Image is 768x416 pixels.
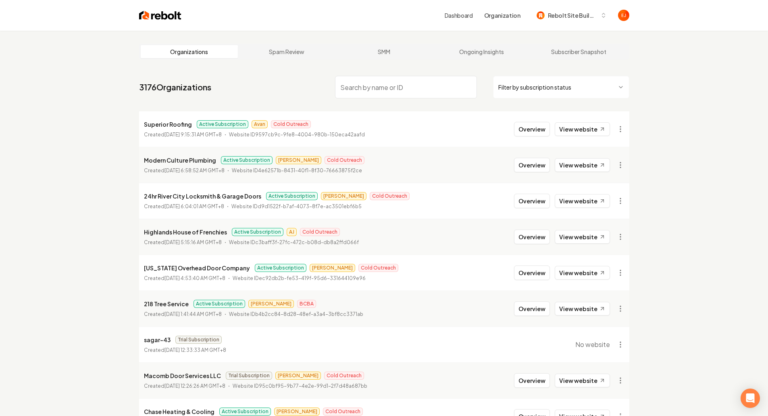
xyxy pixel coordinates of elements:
[335,45,433,58] a: SMM
[229,238,359,247] p: Website ID c3baff3f-27fc-472c-b08d-db8a2ffd066f
[232,167,362,175] p: Website ID 4e62571b-8431-40f1-8f30-76663875f2ce
[144,155,216,165] p: Modern Culture Plumbing
[548,11,597,20] span: Rebolt Site Builder
[219,408,271,416] span: Active Subscription
[310,264,355,272] span: [PERSON_NAME]
[231,203,362,211] p: Website ID d9d1522f-b7af-4073-8f7e-ac3501ebf6b5
[555,302,610,316] a: View website
[144,191,261,201] p: 24hr River City Locksmith & Garage Doors
[144,119,192,129] p: Superior Roofing
[514,265,550,280] button: Overview
[300,228,340,236] span: Cold Outreach
[618,10,629,21] img: Eduard Joers
[555,266,610,280] a: View website
[252,120,268,128] span: Avan
[370,192,410,200] span: Cold Outreach
[164,203,224,209] time: [DATE] 6:04:01 AM GMT+8
[248,300,294,308] span: [PERSON_NAME]
[144,382,225,390] p: Created
[514,301,550,316] button: Overview
[530,45,628,58] a: Subscriber Snapshot
[144,203,224,211] p: Created
[144,274,225,282] p: Created
[144,238,222,247] p: Created
[266,192,318,200] span: Active Subscription
[164,275,225,281] time: [DATE] 4:53:40 AM GMT+8
[175,336,222,344] span: Trial Subscription
[335,76,477,98] input: Search by name or ID
[445,11,473,19] a: Dashboard
[232,228,283,236] span: Active Subscription
[325,156,364,164] span: Cold Outreach
[555,194,610,208] a: View website
[144,131,222,139] p: Created
[479,8,525,23] button: Organization
[287,228,297,236] span: AJ
[221,156,273,164] span: Active Subscription
[144,227,227,237] p: Highlands House of Frenchies
[618,10,629,21] button: Open user button
[514,194,550,208] button: Overview
[139,10,181,21] img: Rebolt Logo
[514,230,550,244] button: Overview
[274,408,320,416] span: [PERSON_NAME]
[144,299,189,309] p: 218 Tree Service
[514,122,550,136] button: Overview
[164,239,222,245] time: [DATE] 5:15:16 AM GMT+8
[555,158,610,172] a: View website
[324,372,364,380] span: Cold Outreach
[555,122,610,136] a: View website
[276,156,321,164] span: [PERSON_NAME]
[575,340,610,349] span: No website
[229,310,363,318] p: Website ID b4b2cc84-8d28-48ef-a3a4-3bf8cc3371ab
[144,167,225,175] p: Created
[164,132,222,138] time: [DATE] 9:15:31 AM GMT+8
[139,82,211,93] a: 3176Organizations
[164,311,222,317] time: [DATE] 1:41:44 AM GMT+8
[144,346,226,354] p: Created
[514,373,550,388] button: Overview
[358,264,398,272] span: Cold Outreach
[141,45,238,58] a: Organizations
[255,264,306,272] span: Active Subscription
[144,263,250,273] p: [US_STATE] Overhead Door Company
[194,300,245,308] span: Active Subscription
[229,131,365,139] p: Website ID 9597cb9c-9fe8-4004-980b-150eca42aafd
[164,167,225,174] time: [DATE] 6:58:52 AM GMT+8
[233,274,366,282] p: Website ID ec92db2b-fe53-419f-95d6-331644109e96
[555,230,610,244] a: View website
[275,372,321,380] span: [PERSON_NAME]
[144,310,222,318] p: Created
[271,120,311,128] span: Cold Outreach
[144,371,221,380] p: Macomb Door Services LLC
[238,45,335,58] a: Spam Review
[164,383,225,389] time: [DATE] 12:26:26 AM GMT+8
[537,11,545,19] img: Rebolt Site Builder
[514,158,550,172] button: Overview
[555,374,610,387] a: View website
[321,192,366,200] span: [PERSON_NAME]
[233,382,367,390] p: Website ID 95c0bf95-9b77-4e2e-99d1-2f7d48a687bb
[197,120,248,128] span: Active Subscription
[164,347,226,353] time: [DATE] 12:33:33 AM GMT+8
[741,389,760,408] div: Open Intercom Messenger
[433,45,530,58] a: Ongoing Insights
[144,335,171,345] p: sagar-43
[226,372,272,380] span: Trial Subscription
[323,408,363,416] span: Cold Outreach
[297,300,316,308] span: BCBA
